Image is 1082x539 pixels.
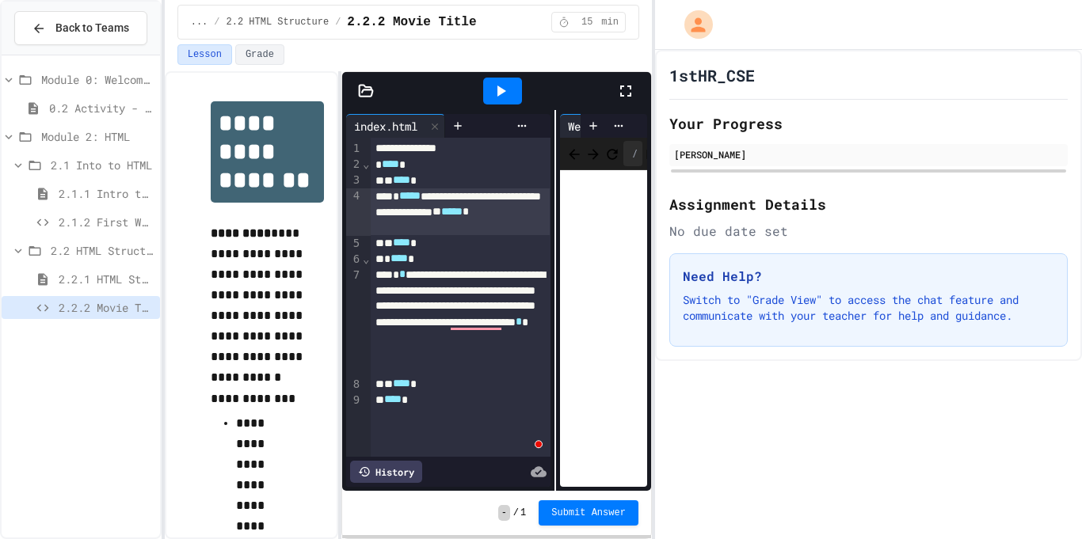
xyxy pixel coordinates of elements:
[683,292,1054,324] p: Switch to "Grade View" to access the chat feature and communicate with your teacher for help and ...
[51,157,154,173] span: 2.1 Into to HTML
[59,271,154,287] span: 2.2.1 HTML Structure
[669,193,1068,215] h2: Assignment Details
[539,500,638,526] button: Submit Answer
[55,20,129,36] span: Back to Teams
[59,185,154,202] span: 2.1.1 Intro to HTML
[177,44,232,65] button: Lesson
[191,16,208,28] span: ...
[51,242,154,259] span: 2.2 HTML Structure
[41,128,154,145] span: Module 2: HTML
[59,299,154,316] span: 2.2.2 Movie Title
[683,267,1054,286] h3: Need Help?
[41,71,154,88] span: Module 0: Welcome to Web Development
[669,64,755,86] h1: 1stHR_CSE
[235,44,284,65] button: Grade
[513,507,519,519] span: /
[669,222,1068,241] div: No due date set
[498,505,510,521] span: -
[669,112,1068,135] h2: Your Progress
[347,13,476,32] span: 2.2.2 Movie Title
[551,507,626,519] span: Submit Answer
[574,16,600,28] span: 15
[674,147,1063,161] div: [PERSON_NAME]
[520,507,526,519] span: 1
[668,6,717,43] div: My Account
[601,16,619,28] span: min
[227,16,330,28] span: 2.2 HTML Structure
[214,16,219,28] span: /
[59,214,154,230] span: 2.1.2 First Webpage
[335,16,341,28] span: /
[14,11,147,45] button: Back to Teams
[49,100,154,116] span: 0.2 Activity - Web Design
